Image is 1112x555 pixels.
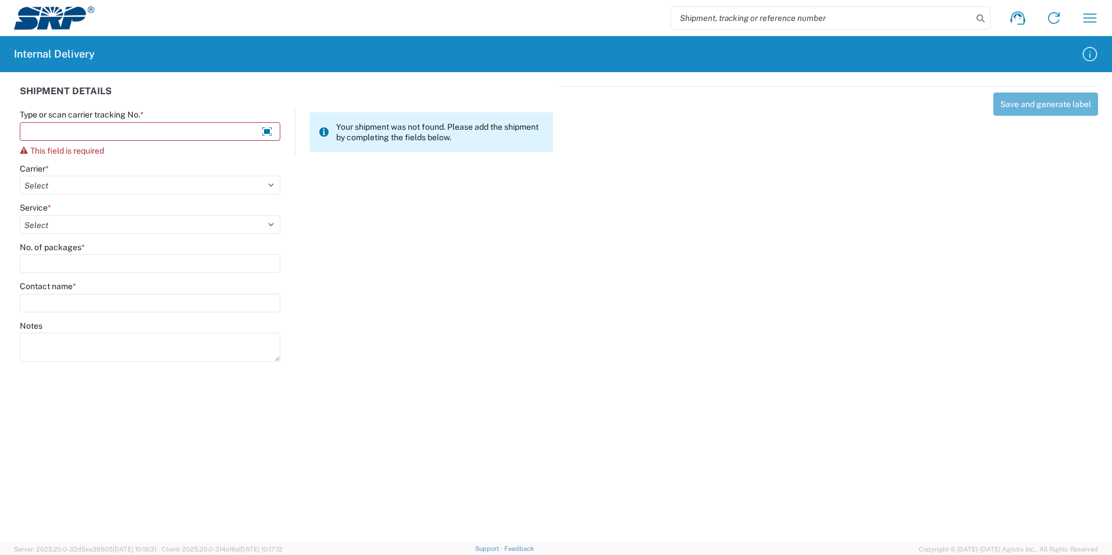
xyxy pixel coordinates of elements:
[504,545,534,552] a: Feedback
[20,163,49,174] label: Carrier
[671,7,972,29] input: Shipment, tracking or reference number
[20,242,85,252] label: No. of packages
[14,47,95,61] h2: Internal Delivery
[475,545,504,552] a: Support
[162,546,283,553] span: Client: 2025.20.0-314a16e
[20,86,553,109] div: SHIPMENT DETAILS
[20,109,144,120] label: Type or scan carrier tracking No.
[20,321,42,331] label: Notes
[20,202,51,213] label: Service
[239,546,283,553] span: [DATE] 10:17:12
[919,544,1098,554] span: Copyright © [DATE]-[DATE] Agistix Inc., All Rights Reserved
[336,122,544,143] span: Your shipment was not found. Please add the shipment by completing the fields below.
[30,146,104,155] span: This field is required
[14,546,156,553] span: Server: 2025.20.0-32d5ea39505
[14,6,94,30] img: srp
[20,281,76,291] label: Contact name
[113,546,156,553] span: [DATE] 10:18:31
